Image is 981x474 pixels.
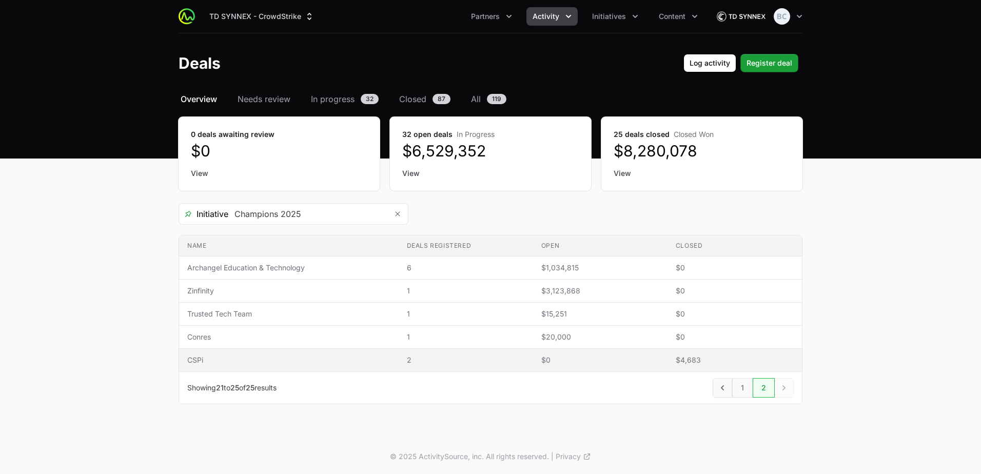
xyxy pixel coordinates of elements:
[732,378,753,398] a: 1
[586,7,644,26] button: Initiatives
[311,93,355,105] span: In progress
[556,451,591,462] a: Privacy
[465,7,518,26] div: Partners menu
[402,168,579,179] a: View
[195,7,704,26] div: Main navigation
[246,383,254,392] span: 25
[187,332,390,342] span: Conres
[457,130,495,139] span: In Progress
[181,93,217,105] span: Overview
[236,93,292,105] a: Needs review
[614,142,790,160] dd: $8,280,078
[407,286,525,296] span: 1
[541,286,659,296] span: $3,123,868
[407,355,525,365] span: 2
[668,235,802,256] th: Closed
[179,208,228,220] span: Initiative
[187,383,277,393] p: Showing to of results
[713,378,732,398] a: Previous
[541,263,659,273] span: $1,034,815
[387,204,408,224] button: Remove
[407,309,525,319] span: 1
[747,57,792,69] span: Register deal
[716,6,766,27] img: TD SYNNEX
[203,7,321,26] button: TD SYNNEX - CrowdStrike
[586,7,644,26] div: Initiatives menu
[526,7,578,26] div: Activity menu
[187,286,390,296] span: Zinfinity
[399,235,533,256] th: Deals registered
[433,94,450,104] span: 87
[659,11,685,22] span: Content
[230,383,239,392] span: 25
[399,93,426,105] span: Closed
[465,7,518,26] button: Partners
[471,93,481,105] span: All
[469,93,508,105] a: All119
[533,235,668,256] th: Open
[187,309,390,319] span: Trusted Tech Team
[191,129,367,140] dt: 0 deals awaiting review
[676,263,794,273] span: $0
[676,355,794,365] span: $4,683
[407,332,525,342] span: 1
[676,286,794,296] span: $0
[551,451,554,462] span: |
[653,7,704,26] div: Content menu
[228,204,387,224] input: Search initiatives
[407,263,525,273] span: 6
[533,11,559,22] span: Activity
[541,332,659,342] span: $20,000
[753,378,775,398] a: 2
[179,235,399,256] th: Name
[614,168,790,179] a: View
[653,7,704,26] button: Content
[676,332,794,342] span: $0
[309,93,381,105] a: In progress32
[238,93,290,105] span: Needs review
[683,54,736,72] button: Log activity
[179,54,221,72] h1: Deals
[179,8,195,25] img: ActivitySource
[187,263,390,273] span: Archangel Education & Technology
[526,7,578,26] button: Activity
[402,142,579,160] dd: $6,529,352
[191,142,367,160] dd: $0
[541,309,659,319] span: $15,251
[471,11,500,22] span: Partners
[676,309,794,319] span: $0
[179,93,219,105] a: Overview
[541,355,659,365] span: $0
[690,57,730,69] span: Log activity
[487,94,506,104] span: 119
[774,8,790,25] img: Bethany Crossley
[683,54,798,72] div: Primary actions
[402,129,579,140] dt: 32 open deals
[191,168,367,179] a: View
[179,93,802,105] nav: Deals navigation
[179,203,802,404] section: Deals Filters
[592,11,626,22] span: Initiatives
[397,93,453,105] a: Closed87
[390,451,549,462] p: © 2025 ActivitySource, inc. All rights reserved.
[674,130,714,139] span: Closed Won
[203,7,321,26] div: Supplier switch menu
[187,355,390,365] span: CSPi
[740,54,798,72] button: Register deal
[614,129,790,140] dt: 25 deals closed
[361,94,379,104] span: 32
[216,383,224,392] span: 21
